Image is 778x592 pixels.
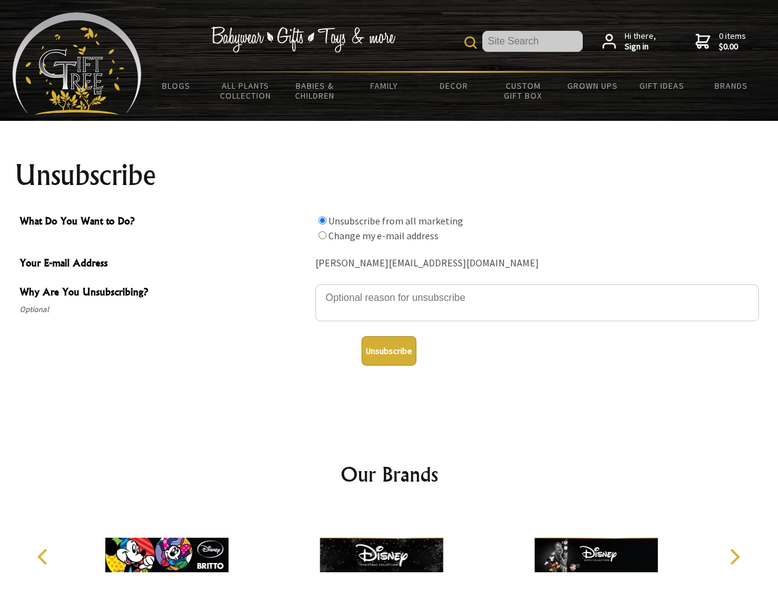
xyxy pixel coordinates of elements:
span: Optional [20,302,309,317]
input: What Do You Want to Do? [318,231,326,239]
input: Site Search [482,31,583,52]
button: Previous [31,543,58,570]
span: What Do You Want to Do? [20,213,309,231]
a: Custom Gift Box [488,73,558,109]
h2: Our Brands [25,459,754,489]
a: Hi there,Sign in [602,31,656,52]
a: Family [350,73,419,99]
strong: $0.00 [719,41,746,52]
a: Gift Ideas [627,73,697,99]
input: What Do You Want to Do? [318,216,326,224]
label: Unsubscribe from all marketing [328,215,463,227]
a: All Plants Collection [211,73,281,109]
button: Unsubscribe [362,336,416,366]
span: 0 items [719,30,746,52]
label: Change my e-mail address [328,229,439,242]
h1: Unsubscribe [15,160,764,190]
textarea: Why Are You Unsubscribing? [315,284,759,321]
a: Grown Ups [557,73,627,99]
span: Why Are You Unsubscribing? [20,284,309,302]
img: product search [464,36,477,49]
a: BLOGS [142,73,211,99]
a: Babies & Children [280,73,350,109]
img: Babyware - Gifts - Toys and more... [12,12,142,115]
img: Babywear - Gifts - Toys & more [211,27,395,52]
strong: Sign in [625,41,656,52]
a: Brands [697,73,766,99]
button: Next [721,543,748,570]
span: Hi there, [625,31,656,52]
a: 0 items$0.00 [695,31,746,52]
a: Decor [419,73,488,99]
span: Your E-mail Address [20,255,309,273]
div: [PERSON_NAME][EMAIL_ADDRESS][DOMAIN_NAME] [315,254,759,273]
